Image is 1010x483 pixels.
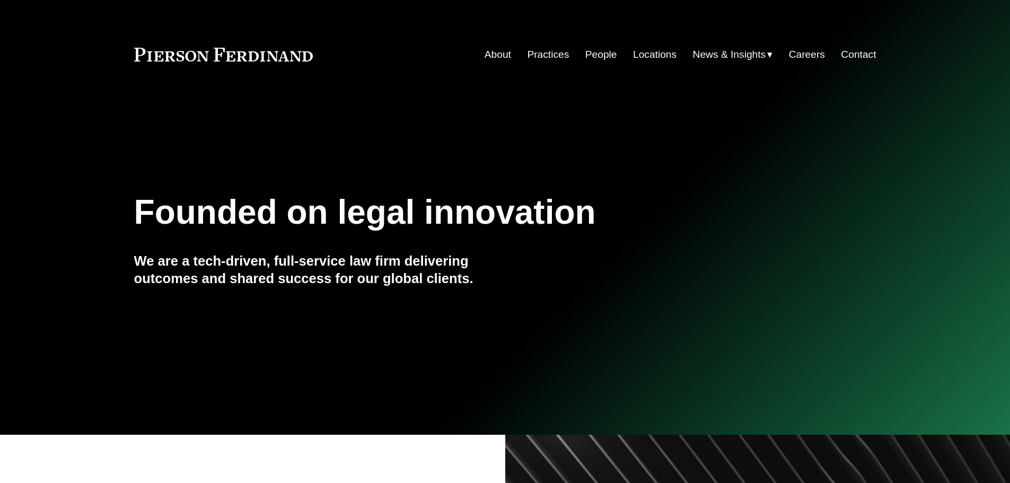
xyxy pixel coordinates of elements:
a: People [585,45,617,65]
a: Contact [841,45,876,65]
a: Locations [633,45,677,65]
h4: We are a tech-driven, full-service law firm delivering outcomes and shared success for our global... [134,252,505,287]
h1: Founded on legal innovation [134,193,753,232]
a: Careers [789,45,825,65]
a: Practices [527,45,569,65]
a: folder dropdown [693,45,773,65]
span: News & Insights [693,46,766,64]
a: About [485,45,511,65]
